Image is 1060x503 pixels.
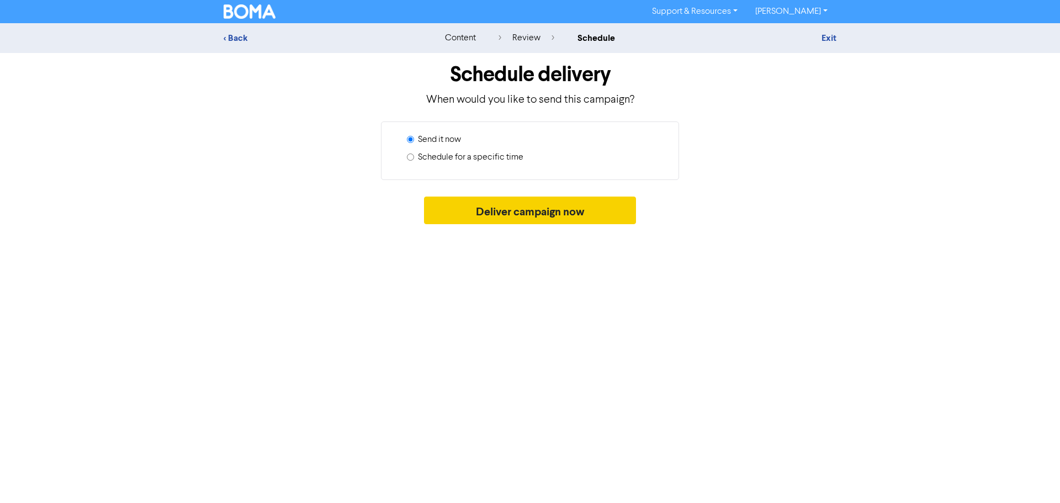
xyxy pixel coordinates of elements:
[424,197,637,224] button: Deliver campaign now
[577,31,615,45] div: schedule
[821,33,836,44] a: Exit
[499,31,554,45] div: review
[445,31,476,45] div: content
[746,3,836,20] a: [PERSON_NAME]
[418,151,523,164] label: Schedule for a specific time
[224,4,275,19] img: BOMA Logo
[224,62,836,87] h1: Schedule delivery
[1005,450,1060,503] iframe: Chat Widget
[224,31,417,45] div: < Back
[224,92,836,108] p: When would you like to send this campaign?
[643,3,746,20] a: Support & Resources
[418,133,461,146] label: Send it now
